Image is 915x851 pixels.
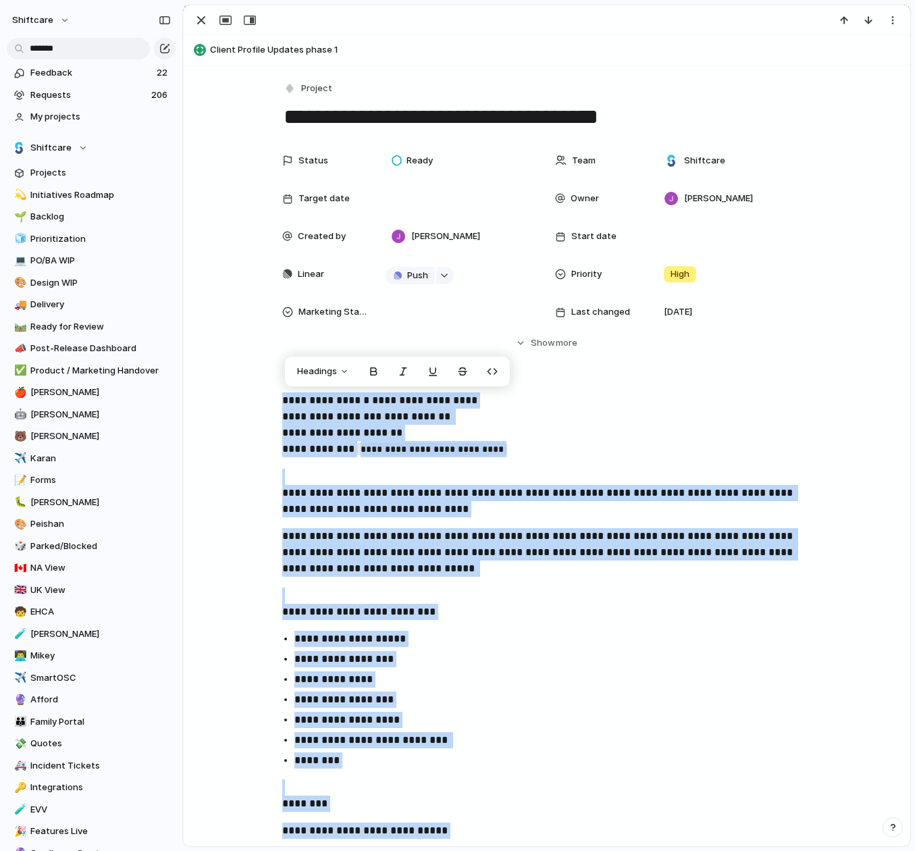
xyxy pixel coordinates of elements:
[14,429,24,444] div: 🐻
[12,737,26,750] button: 💸
[7,514,176,534] div: 🎨Peishan
[12,759,26,773] button: 🚑
[7,712,176,732] div: 👪Family Portal
[664,305,692,319] span: [DATE]
[7,756,176,776] a: 🚑Incident Tickets
[14,604,24,620] div: 🧒
[7,821,176,842] a: 🎉Features Live
[7,405,176,425] a: 🤖[PERSON_NAME]
[7,536,176,557] div: 🎲Parked/Blocked
[14,780,24,796] div: 🔑
[7,470,176,490] a: 📝Forms
[30,232,171,246] span: Prioritization
[7,338,176,359] a: 📣Post-Release Dashboard
[12,430,26,443] button: 🐻
[30,430,171,443] span: [PERSON_NAME]
[30,671,171,685] span: SmartOSC
[30,188,171,202] span: Initiatives Roadmap
[14,802,24,817] div: 🧪
[12,298,26,311] button: 🚚
[7,646,176,666] div: 👨‍💻Mikey
[7,107,176,127] a: My projects
[14,341,24,357] div: 📣
[30,561,171,575] span: NA View
[7,317,176,337] div: 🛤️Ready for Review
[30,627,171,641] span: [PERSON_NAME]
[298,192,350,205] span: Target date
[7,382,176,403] div: 🍎[PERSON_NAME]
[30,298,171,311] span: Delivery
[30,364,171,378] span: Product / Marketing Handover
[14,736,24,752] div: 💸
[298,154,328,167] span: Status
[12,671,26,685] button: ✈️
[298,230,346,243] span: Created by
[301,82,332,95] span: Project
[7,580,176,600] a: 🇬🇧UK View
[671,267,689,281] span: High
[14,187,24,203] div: 💫
[7,426,176,446] a: 🐻[PERSON_NAME]
[7,492,176,513] a: 🐛[PERSON_NAME]
[7,800,176,820] div: 🧪EVV
[14,582,24,598] div: 🇬🇧
[14,319,24,334] div: 🛤️
[14,253,24,269] div: 💻
[572,154,596,167] span: Team
[30,759,171,773] span: Incident Tickets
[297,365,337,378] span: Headings
[281,79,336,99] button: Project
[12,649,26,663] button: 👨‍💻
[7,448,176,469] a: ✈️Karan
[7,207,176,227] a: 🌱Backlog
[12,364,26,378] button: ✅
[14,209,24,225] div: 🌱
[7,273,176,293] div: 🎨Design WIP
[411,230,480,243] span: [PERSON_NAME]
[12,254,26,267] button: 💻
[30,276,171,290] span: Design WIP
[14,385,24,401] div: 🍎
[30,649,171,663] span: Mikey
[7,294,176,315] a: 🚚Delivery
[12,517,26,531] button: 🎨
[12,232,26,246] button: 🧊
[12,496,26,509] button: 🐛
[14,407,24,422] div: 🤖
[12,276,26,290] button: 🎨
[12,803,26,817] button: 🧪
[30,66,153,80] span: Feedback
[684,154,725,167] span: Shiftcare
[30,210,171,224] span: Backlog
[12,605,26,619] button: 🧒
[12,693,26,706] button: 🔮
[14,538,24,554] div: 🎲
[30,781,171,794] span: Integrations
[30,386,171,399] span: [PERSON_NAME]
[7,602,176,622] a: 🧒EHCA
[12,188,26,202] button: 💫
[7,777,176,798] a: 🔑Integrations
[30,320,171,334] span: Ready for Review
[289,361,357,382] button: Headings
[7,733,176,754] a: 💸Quotes
[407,154,433,167] span: Ready
[30,496,171,509] span: [PERSON_NAME]
[30,540,171,553] span: Parked/Blocked
[14,473,24,488] div: 📝
[30,88,147,102] span: Requests
[7,690,176,710] a: 🔮Afford
[14,297,24,313] div: 🚚
[386,267,435,284] button: Push
[7,624,176,644] div: 🧪[PERSON_NAME]
[12,320,26,334] button: 🛤️
[7,251,176,271] a: 💻PO/BA WIP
